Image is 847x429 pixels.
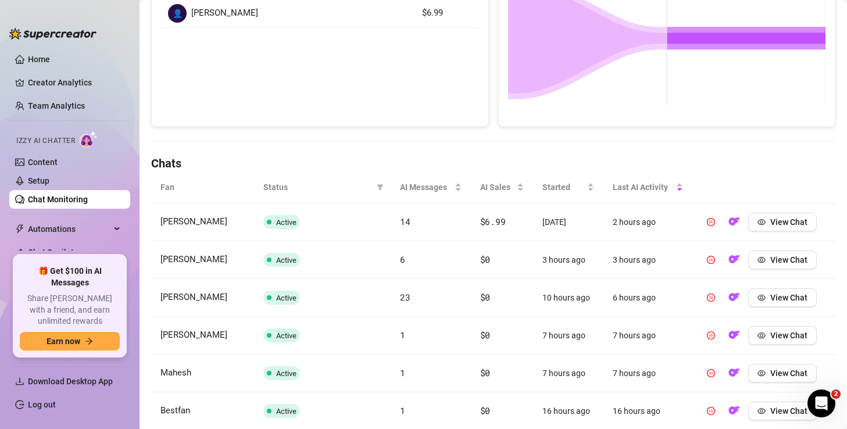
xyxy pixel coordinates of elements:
[725,326,744,345] button: OF
[160,330,227,340] span: [PERSON_NAME]
[757,331,766,339] span: eye
[770,369,807,378] span: View Chat
[28,400,56,409] a: Log out
[728,329,740,341] img: OF
[160,292,227,302] span: [PERSON_NAME]
[831,389,841,399] span: 2
[480,216,506,227] span: $6.99
[707,369,715,377] span: pause-circle
[725,220,744,229] a: OF
[191,6,258,20] span: [PERSON_NAME]
[160,367,191,378] span: Mahesh
[748,364,817,382] button: View Chat
[770,217,807,227] span: View Chat
[400,367,405,378] span: 1
[160,216,227,227] span: [PERSON_NAME]
[603,241,692,279] td: 3 hours ago
[276,369,296,378] span: Active
[400,329,405,341] span: 1
[28,55,50,64] a: Home
[725,333,744,342] a: OF
[20,293,120,327] span: Share [PERSON_NAME] with a friend, and earn unlimited rewards
[400,216,410,227] span: 14
[542,181,585,194] span: Started
[480,181,514,194] span: AI Sales
[533,355,604,392] td: 7 hours ago
[377,184,384,191] span: filter
[603,317,692,355] td: 7 hours ago
[20,266,120,288] span: 🎁 Get $100 in AI Messages
[15,248,23,256] img: Chat Copilot
[9,28,97,40] img: logo-BBDzfeDw.svg
[603,279,692,317] td: 6 hours ago
[725,409,744,418] a: OF
[757,256,766,264] span: eye
[533,279,604,317] td: 10 hours ago
[707,256,715,264] span: pause-circle
[770,331,807,340] span: View Chat
[47,337,80,346] span: Earn now
[480,367,490,378] span: $0
[725,295,744,305] a: OF
[725,364,744,382] button: OF
[728,405,740,416] img: OF
[151,155,835,171] h4: Chats
[263,181,372,194] span: Status
[15,224,24,234] span: thunderbolt
[728,291,740,303] img: OF
[707,218,715,226] span: pause-circle
[480,291,490,303] span: $0
[80,131,98,148] img: AI Chatter
[276,218,296,227] span: Active
[533,241,604,279] td: 3 hours ago
[770,255,807,264] span: View Chat
[757,218,766,226] span: eye
[748,213,817,231] button: View Chat
[28,158,58,167] a: Content
[160,254,227,264] span: [PERSON_NAME]
[276,256,296,264] span: Active
[160,405,190,416] span: Bestfan
[533,171,604,203] th: Started
[807,389,835,417] iframe: Intercom live chat
[400,405,405,416] span: 1
[728,367,740,378] img: OF
[276,331,296,340] span: Active
[480,329,490,341] span: $0
[400,181,452,194] span: AI Messages
[471,171,533,203] th: AI Sales
[28,101,85,110] a: Team Analytics
[28,220,110,238] span: Automations
[20,332,120,351] button: Earn nowarrow-right
[276,294,296,302] span: Active
[603,203,692,241] td: 2 hours ago
[748,326,817,345] button: View Chat
[28,176,49,185] a: Setup
[533,317,604,355] td: 7 hours ago
[374,178,386,196] span: filter
[725,371,744,380] a: OF
[400,253,405,265] span: 6
[707,407,715,415] span: pause-circle
[28,243,110,262] span: Chat Copilot
[533,203,604,241] td: [DATE]
[725,288,744,307] button: OF
[757,407,766,415] span: eye
[603,171,692,203] th: Last AI Activity
[707,331,715,339] span: pause-circle
[28,73,121,92] a: Creator Analytics
[725,258,744,267] a: OF
[422,6,471,20] article: $6.99
[707,294,715,302] span: pause-circle
[603,355,692,392] td: 7 hours ago
[613,181,674,194] span: Last AI Activity
[15,377,24,386] span: download
[748,251,817,269] button: View Chat
[391,171,471,203] th: AI Messages
[400,291,410,303] span: 23
[770,293,807,302] span: View Chat
[757,294,766,302] span: eye
[725,402,744,420] button: OF
[28,195,88,204] a: Chat Monitoring
[748,402,817,420] button: View Chat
